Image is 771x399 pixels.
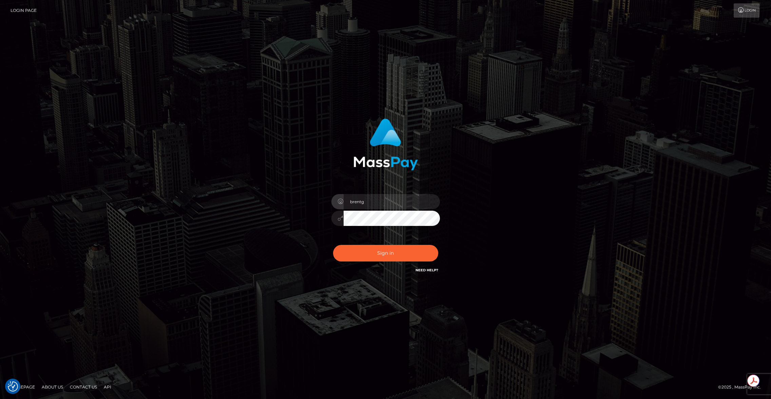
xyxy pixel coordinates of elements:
[718,383,766,391] div: © 2025 , MassPay Inc.
[11,3,37,18] a: Login Page
[8,381,18,392] button: Consent Preferences
[416,268,438,272] a: Need Help?
[8,381,18,392] img: Revisit consent button
[39,382,66,392] a: About Us
[101,382,114,392] a: API
[333,245,438,261] button: Sign in
[67,382,100,392] a: Contact Us
[7,382,38,392] a: Homepage
[353,119,418,170] img: MassPay Login
[734,3,759,18] a: Login
[344,194,440,209] input: Username...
